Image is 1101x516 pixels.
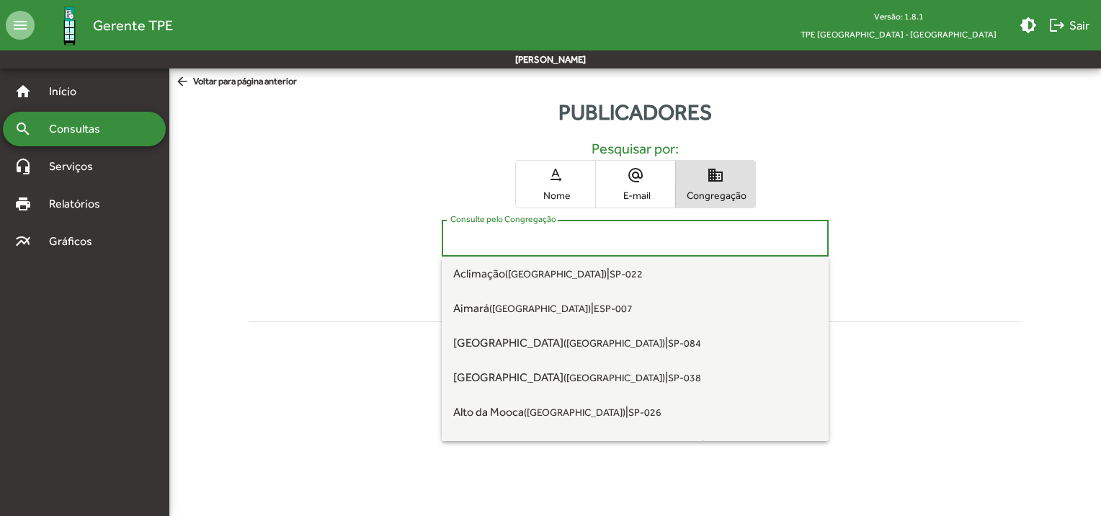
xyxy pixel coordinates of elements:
mat-icon: headset_mic [14,158,32,175]
small: SP-022 [610,268,643,280]
span: Alto da Mooca [453,405,625,419]
span: Aclimação [453,267,607,280]
span: | [453,291,817,326]
mat-icon: arrow_back [175,74,193,90]
small: SP-026 [628,406,661,418]
mat-icon: home [14,83,32,100]
button: Congregação [676,161,755,208]
button: Nome [516,161,595,208]
small: ([GEOGRAPHIC_DATA]) [524,406,625,418]
a: Gerente TPE [35,2,173,49]
mat-icon: multiline_chart [14,233,32,250]
span: Serviços [40,158,112,175]
div: Publicadores [169,96,1101,128]
small: SP-038 [668,372,701,383]
span: Sair [1048,12,1089,38]
mat-icon: logout [1048,17,1066,34]
mat-icon: print [14,195,32,213]
span: Gráficos [40,233,112,250]
span: Aimará [453,301,591,315]
span: Início [40,83,97,100]
mat-icon: domain [707,166,724,184]
mat-icon: brightness_medium [1020,17,1037,34]
span: | [453,326,817,360]
span: | [453,395,817,430]
span: Consultas [40,120,119,138]
h5: Pesquisar por: [260,140,1011,157]
mat-icon: text_rotation_none [547,166,564,184]
span: Relatórios [40,195,119,213]
mat-icon: alternate_email [627,166,644,184]
button: Sair [1043,12,1095,38]
span: | [453,430,817,464]
small: ([GEOGRAPHIC_DATA]) [563,337,665,349]
span: Gerente TPE [93,14,173,37]
small: SP-084 [668,337,701,349]
span: | [453,257,817,291]
span: [GEOGRAPHIC_DATA] [453,336,665,350]
small: ([GEOGRAPHIC_DATA]) [563,372,665,383]
small: ([GEOGRAPHIC_DATA]) [489,303,591,314]
mat-icon: search [14,120,32,138]
span: E-mail [599,189,672,202]
span: Voltar para página anterior [175,74,297,90]
span: Nome [520,189,592,202]
span: | [453,360,817,395]
img: Logo [46,2,93,49]
small: ([GEOGRAPHIC_DATA]) [505,268,607,280]
button: E-mail [596,161,675,208]
span: Congregação [679,189,752,202]
small: ESP-007 [594,303,633,314]
mat-icon: menu [6,11,35,40]
span: Alto da [GEOGRAPHIC_DATA] [453,440,702,453]
span: [GEOGRAPHIC_DATA] [453,370,665,384]
span: TPE [GEOGRAPHIC_DATA] - [GEOGRAPHIC_DATA] [789,25,1008,43]
div: Versão: 1.8.1 [789,7,1008,25]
